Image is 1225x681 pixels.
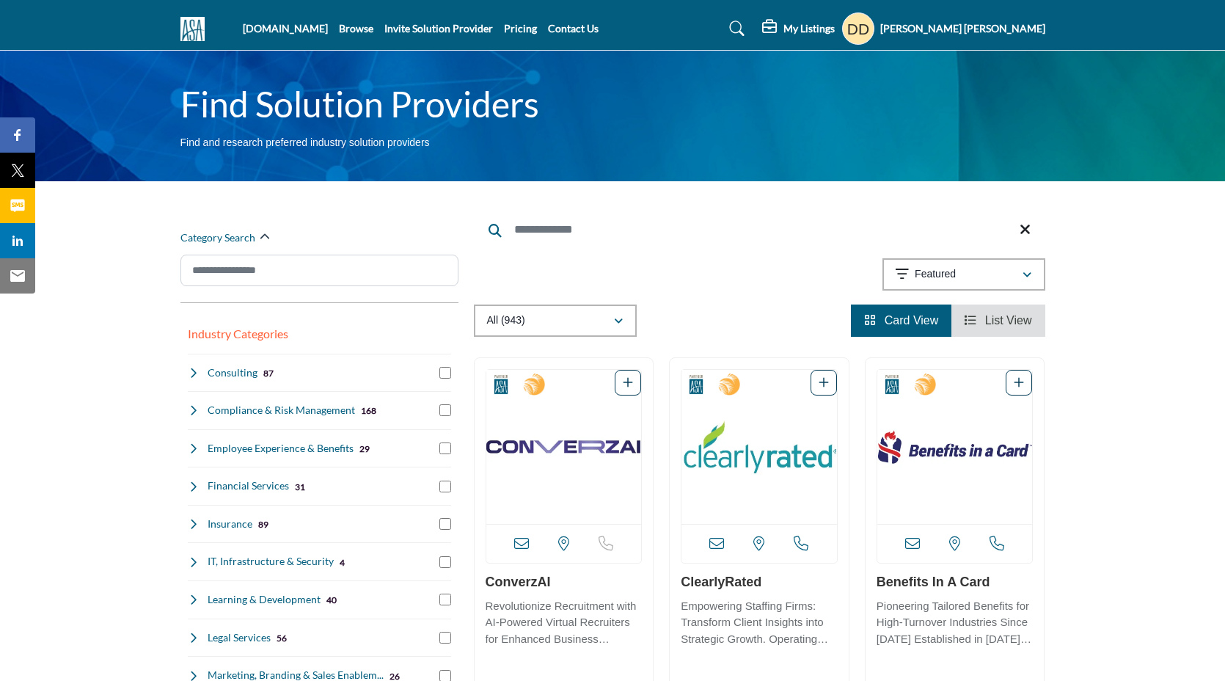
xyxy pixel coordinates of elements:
input: Select Compliance & Risk Management checkbox [439,404,451,416]
input: Search Category [180,255,458,286]
a: Open Listing in new tab [486,370,642,524]
b: 40 [326,595,337,605]
input: Search [474,212,1045,247]
a: Add To List [819,376,829,389]
h4: Compliance & Risk Management: Services to ensure staffing companies meet regulatory requirements ... [208,403,355,418]
p: All (943) [487,313,525,328]
img: Corporate Partners Badge Icon [881,374,903,396]
h4: Consulting: Strategic advisory services to help staffing firms optimize operations and grow their... [208,365,257,380]
h4: Employee Experience & Benefits: Solutions for enhancing workplace culture, employee satisfaction,... [208,441,354,456]
h5: [PERSON_NAME] [PERSON_NAME] [880,21,1045,36]
b: 89 [258,520,268,530]
div: 31 Results For Financial Services [295,480,305,493]
b: 4 [340,558,345,568]
img: Corporate Partners Badge Icon [490,374,512,396]
img: ConverzAI [486,370,642,524]
a: View Card [864,314,938,327]
input: Select Financial Services checkbox [439,481,451,492]
div: My Listings [762,20,835,37]
a: Add To List [623,376,633,389]
a: Add To List [1014,376,1024,389]
b: 56 [277,633,287,644]
h4: Financial Services: Banking, accounting, and financial planning services tailored for staffing co... [208,478,289,493]
p: Find and research preferred industry solution providers [180,136,430,150]
p: Featured [915,267,956,282]
a: Pricing [504,22,537,34]
input: Select Legal Services checkbox [439,632,451,644]
a: Pioneering Tailored Benefits for High-Turnover Industries Since [DATE] Established in [DATE], thi... [877,594,1034,648]
h4: Insurance: Specialized insurance coverage including professional liability and workers' compensat... [208,517,252,531]
a: View List [965,314,1031,327]
input: Select Insurance checkbox [439,518,451,530]
h1: Find Solution Providers [180,81,539,127]
a: Search [715,17,754,40]
h4: IT, Infrastructure & Security: Technology infrastructure, cybersecurity, and IT support services ... [208,554,334,569]
a: ClearlyRated [681,575,761,589]
img: Site Logo [180,17,212,41]
span: List View [985,314,1032,327]
img: ClearlyRated [681,370,837,524]
img: Benefits in a Card [877,370,1033,524]
button: Show hide supplier dropdown [842,12,874,45]
h3: ConverzAI [486,575,643,591]
button: Industry Categories [188,325,288,343]
h4: Legal Services: Employment law expertise and legal counsel focused on staffing industry regulations. [208,630,271,645]
p: Pioneering Tailored Benefits for High-Turnover Industries Since [DATE] Established in [DATE], thi... [877,598,1034,648]
p: Revolutionize Recruitment with AI-Powered Virtual Recruiters for Enhanced Business Success. The c... [486,598,643,648]
div: 56 Results For Legal Services [277,631,287,644]
img: Corporate Partners Badge Icon [685,374,707,396]
div: 4 Results For IT, Infrastructure & Security [340,556,345,569]
a: Revolutionize Recruitment with AI-Powered Virtual Recruiters for Enhanced Business Success. The c... [486,594,643,648]
li: List View [951,305,1045,337]
div: 168 Results For Compliance & Risk Management [361,404,376,417]
b: 29 [359,444,370,454]
h3: Benefits in a Card [877,575,1034,591]
a: Benefits in a Card [877,575,990,589]
a: ConverzAI [486,575,551,589]
a: Browse [339,22,373,34]
a: Contact Us [548,22,599,34]
b: 31 [295,482,305,492]
input: Select Learning & Development checkbox [439,594,451,605]
a: Empowering Staffing Firms: Transform Client Insights into Strategic Growth. Operating within the ... [681,594,838,648]
div: 89 Results For Insurance [258,517,268,531]
img: 2025 Staffing World Exhibitors Badge Icon [914,374,936,396]
a: Invite Solution Provider [384,22,493,34]
b: 87 [263,368,274,379]
img: 2025 Staffing World Exhibitors Badge Icon [523,374,545,396]
a: [DOMAIN_NAME] [243,22,328,34]
h3: ClearlyRated [681,575,838,591]
span: Card View [885,314,939,327]
div: 29 Results For Employee Experience & Benefits [359,442,370,455]
h5: My Listings [783,22,835,35]
li: Card View [851,305,951,337]
input: Select Consulting checkbox [439,367,451,379]
input: Select IT, Infrastructure & Security checkbox [439,556,451,568]
button: All (943) [474,305,637,337]
a: Open Listing in new tab [681,370,837,524]
a: Open Listing in new tab [877,370,1033,524]
input: Select Employee Experience & Benefits checkbox [439,443,451,454]
div: 87 Results For Consulting [263,366,274,379]
button: Featured [882,258,1045,291]
b: 168 [361,406,376,416]
img: 2025 Staffing World Exhibitors Badge Icon [718,374,740,396]
h2: Category Search [180,230,255,245]
p: Empowering Staffing Firms: Transform Client Insights into Strategic Growth. Operating within the ... [681,598,838,648]
div: 40 Results For Learning & Development [326,593,337,606]
h4: Learning & Development: Training programs and educational resources to enhance staffing professio... [208,592,321,607]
